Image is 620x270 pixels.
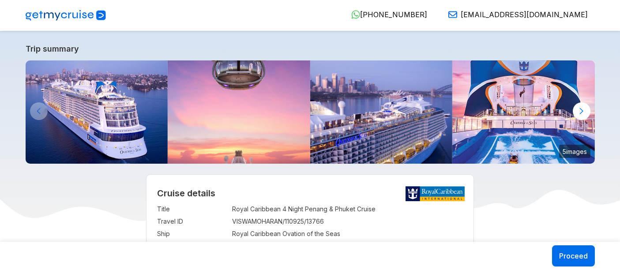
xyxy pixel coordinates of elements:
[232,203,463,215] td: Royal Caribbean 4 Night Penang & Phuket Cruise
[157,188,463,199] h2: Cruise details
[232,240,463,252] td: 1 Adult
[461,10,588,19] span: [EMAIL_ADDRESS][DOMAIN_NAME]
[168,60,310,164] img: north-star-sunset-ovation-of-the-seas.jpg
[232,215,463,228] td: VISWAMOHARAN/110925/13766
[559,145,590,158] small: 5 images
[441,10,588,19] a: [EMAIL_ADDRESS][DOMAIN_NAME]
[157,215,228,228] td: Travel ID
[552,245,595,266] button: Proceed
[232,228,463,240] td: Royal Caribbean Ovation of the Seas
[310,60,453,164] img: ovation-of-the-seas-departing-from-sydney.jpg
[448,10,457,19] img: Email
[228,240,232,252] td: :
[228,215,232,228] td: :
[452,60,595,164] img: ovation-of-the-seas-flowrider-sunset.jpg
[26,44,595,53] a: Trip summary
[344,10,427,19] a: [PHONE_NUMBER]
[360,10,427,19] span: [PHONE_NUMBER]
[157,203,228,215] td: Title
[26,60,168,164] img: ovation-exterior-back-aerial-sunset-port-ship.jpg
[351,10,360,19] img: WhatsApp
[157,240,228,252] td: Number of passengers
[228,203,232,215] td: :
[228,228,232,240] td: :
[157,228,228,240] td: Ship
